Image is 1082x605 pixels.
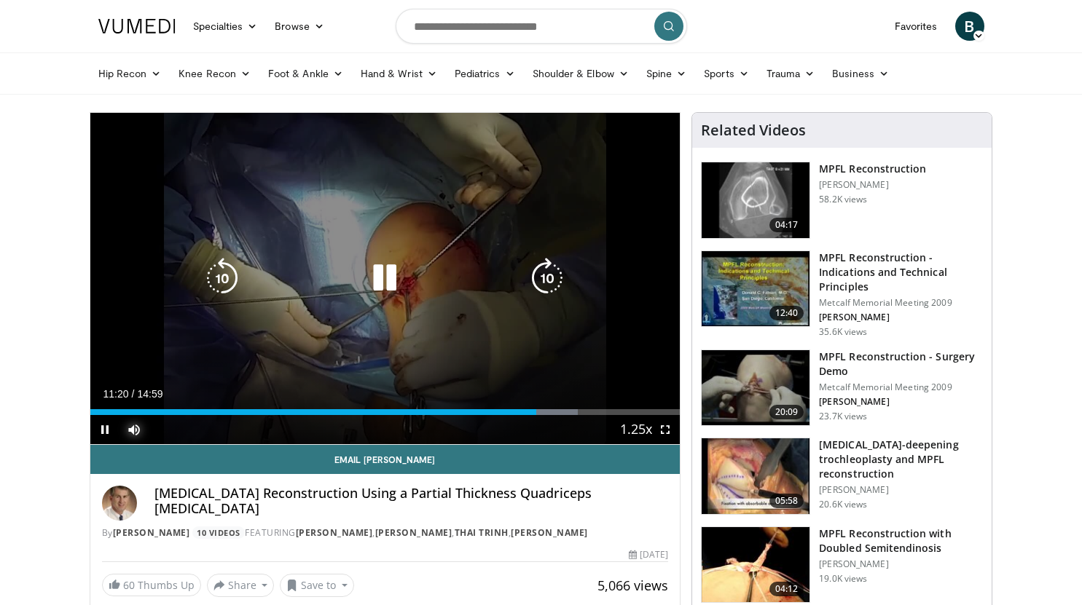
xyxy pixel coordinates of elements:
[446,59,524,88] a: Pediatrics
[819,381,983,393] p: Metcalf Memorial Meeting 2009
[98,19,176,33] img: VuMedi Logo
[701,438,983,515] a: 05:58 [MEDICAL_DATA]-deepening trochleoplasty and MPFL reconstruction [PERSON_NAME] 20.6K views
[819,162,926,176] h3: MPFL Reconstruction
[701,349,983,427] a: 20:09 MPFL Reconstruction - Surgery Demo Metcalf Memorial Meeting 2009 [PERSON_NAME] 23.7K views
[651,415,680,444] button: Fullscreen
[758,59,824,88] a: Trauma
[695,59,758,88] a: Sports
[102,486,137,521] img: Avatar
[819,499,867,510] p: 20.6K views
[702,162,809,238] img: 38434_0000_3.png.150x105_q85_crop-smart_upscale.jpg
[137,388,162,400] span: 14:59
[184,12,267,41] a: Specialties
[90,409,681,415] div: Progress Bar
[154,486,669,517] h4: [MEDICAL_DATA] Reconstruction Using a Partial Thickness Quadriceps [MEDICAL_DATA]
[769,494,804,508] span: 05:58
[819,312,983,323] p: [PERSON_NAME]
[819,558,983,570] p: [PERSON_NAME]
[90,113,681,445] video-js: Video Player
[886,12,946,41] a: Favorites
[823,59,898,88] a: Business
[638,59,695,88] a: Spine
[622,415,651,444] button: Playback Rate
[132,388,135,400] span: /
[702,438,809,514] img: XzOTlMlQSGUnbGTX4xMDoxOjB1O8AjAz_1.150x105_q85_crop-smart_upscale.jpg
[702,350,809,426] img: aren_3.png.150x105_q85_crop-smart_upscale.jpg
[259,59,352,88] a: Foot & Ankle
[455,526,509,539] a: Thai Trinh
[207,574,275,597] button: Share
[113,526,190,539] a: [PERSON_NAME]
[819,194,867,205] p: 58.2K views
[769,582,804,596] span: 04:12
[90,59,170,88] a: Hip Recon
[819,349,983,379] h3: MPFL Reconstruction - Surgery Demo
[819,573,867,585] p: 19.0K views
[819,396,983,408] p: [PERSON_NAME]
[702,527,809,603] img: 505043_3.png.150x105_q85_crop-smart_upscale.jpg
[629,548,668,561] div: [DATE]
[352,59,446,88] a: Hand & Wrist
[170,59,259,88] a: Knee Recon
[511,526,588,539] a: [PERSON_NAME]
[266,12,333,41] a: Browse
[769,405,804,419] span: 20:09
[103,388,129,400] span: 11:20
[119,415,149,444] button: Mute
[819,326,867,338] p: 35.6K views
[701,162,983,239] a: 04:17 MPFL Reconstruction [PERSON_NAME] 58.2K views
[702,251,809,327] img: 642458_3.png.150x105_q85_crop-smart_upscale.jpg
[955,12,984,41] a: B
[90,445,681,474] a: Email [PERSON_NAME]
[819,411,867,422] p: 23.7K views
[819,297,983,309] p: Metcalf Memorial Meeting 2009
[597,577,668,594] span: 5,066 views
[90,415,119,444] button: Pause
[123,578,135,592] span: 60
[769,218,804,232] span: 04:17
[819,526,983,555] h3: MPFL Reconstruction with Doubled Semitendinosis
[701,526,983,604] a: 04:12 MPFL Reconstruction with Doubled Semitendinosis [PERSON_NAME] 19.0K views
[102,526,669,539] div: By FEATURING , , ,
[375,526,452,539] a: [PERSON_NAME]
[819,250,983,294] h3: MPFL Reconstruction - Indications and Technical Principles
[296,526,373,539] a: [PERSON_NAME]
[819,438,983,481] h3: [MEDICAL_DATA]-deepening trochleoplasty and MPFL reconstruction
[819,179,926,191] p: [PERSON_NAME]
[396,9,687,44] input: Search topics, interventions
[769,306,804,320] span: 12:40
[819,484,983,496] p: [PERSON_NAME]
[102,574,201,596] a: 60 Thumbs Up
[524,59,638,88] a: Shoulder & Elbow
[701,122,806,139] h4: Related Videos
[192,526,246,539] a: 10 Videos
[701,250,983,338] a: 12:40 MPFL Reconstruction - Indications and Technical Principles Metcalf Memorial Meeting 2009 [P...
[280,574,354,597] button: Save to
